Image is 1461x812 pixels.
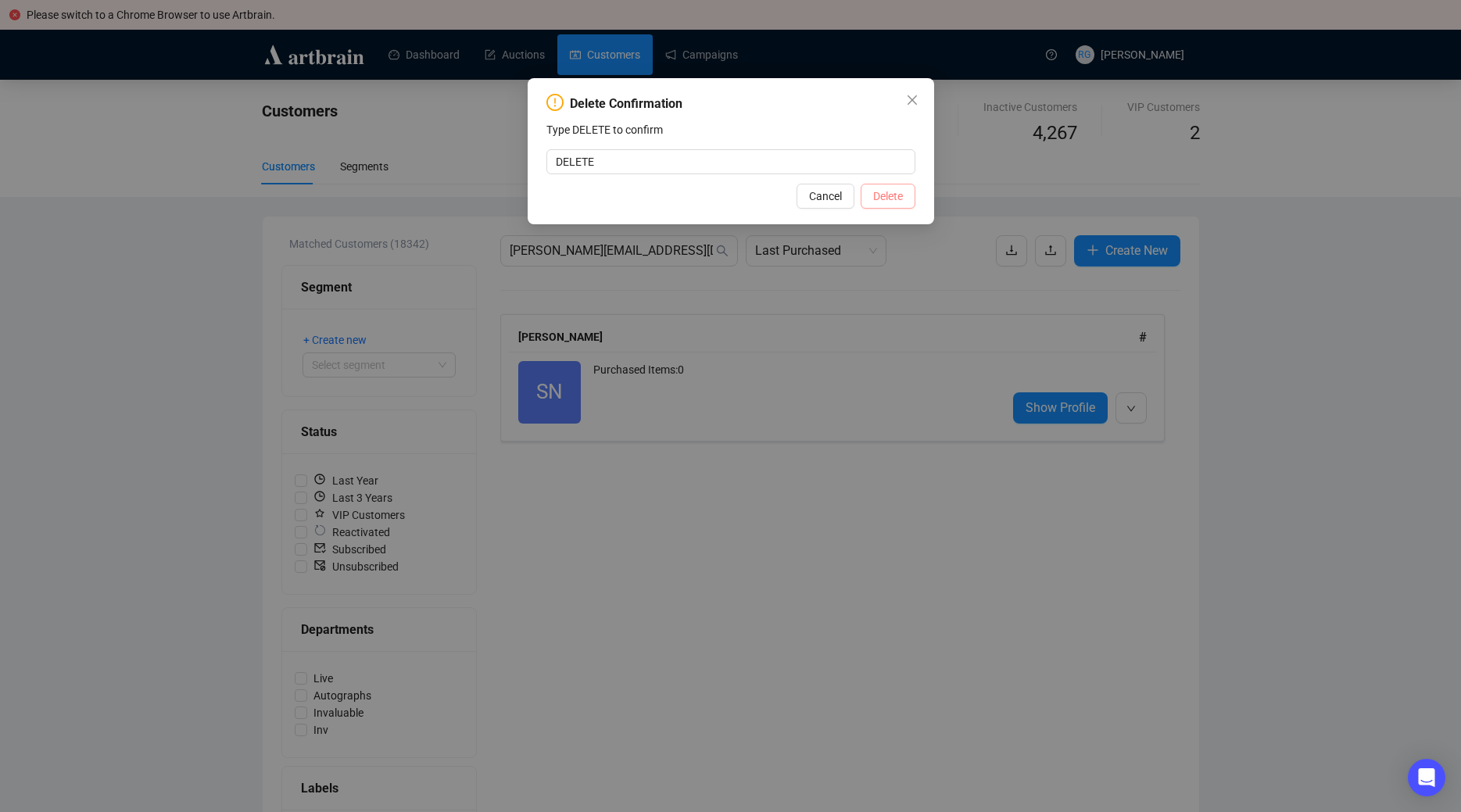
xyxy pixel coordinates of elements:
[546,94,564,112] span: exclamation-circle
[797,184,854,209] button: Cancel
[546,121,915,138] p: Type DELETE to confirm
[900,88,925,113] button: Close
[906,94,918,106] span: close
[546,149,915,174] input: DELETE
[570,95,682,113] div: Delete Confirmation
[1408,759,1445,796] div: Open Intercom Messenger
[873,188,903,205] span: Delete
[809,188,842,205] span: Cancel
[861,184,915,209] button: Delete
